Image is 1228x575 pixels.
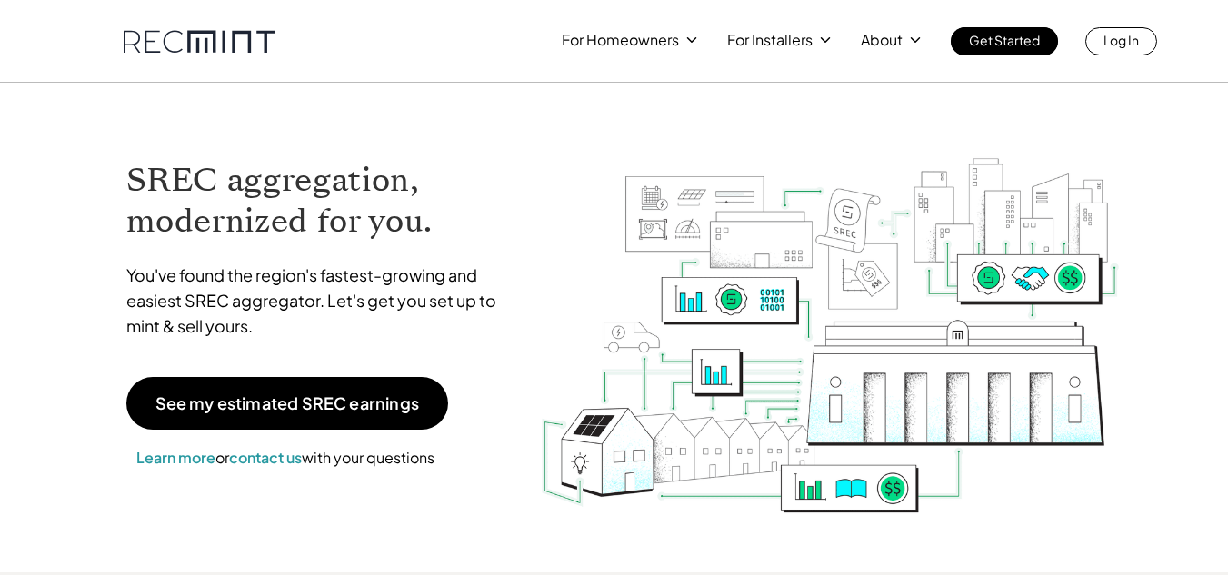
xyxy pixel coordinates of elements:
[727,27,813,53] p: For Installers
[136,448,215,467] a: Learn more
[1103,27,1139,53] p: Log In
[969,27,1040,53] p: Get Started
[126,263,514,339] p: You've found the region's fastest-growing and easiest SREC aggregator. Let's get you set up to mi...
[126,377,448,430] a: See my estimated SREC earnings
[229,448,302,467] a: contact us
[126,160,514,242] h1: SREC aggregation, modernized for you.
[861,27,903,53] p: About
[1085,27,1157,55] a: Log In
[951,27,1058,55] a: Get Started
[155,395,419,411] p: See my estimated SREC earnings
[126,446,444,470] p: or with your questions
[540,110,1120,518] img: RECmint value cycle
[562,27,679,53] p: For Homeowners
